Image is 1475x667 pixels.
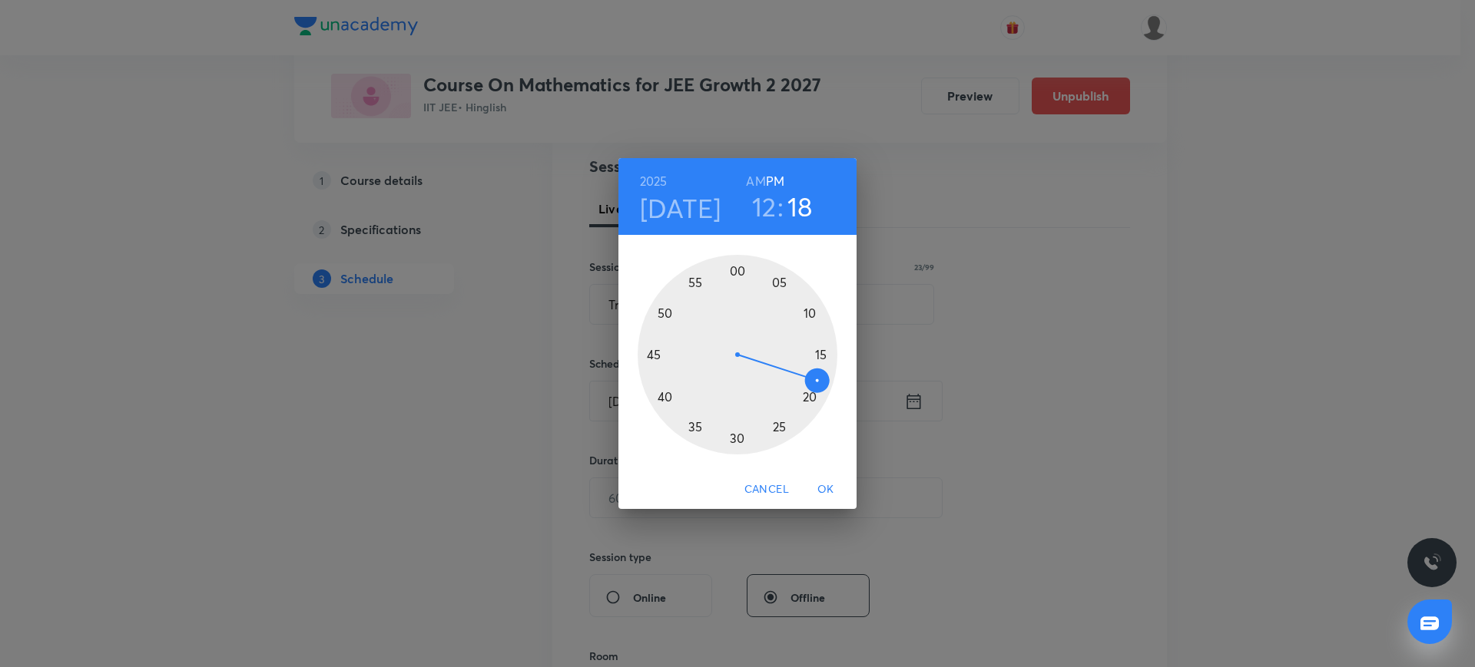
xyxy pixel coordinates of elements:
[766,170,784,192] button: PM
[640,170,668,192] button: 2025
[801,475,850,504] button: OK
[744,480,789,499] span: Cancel
[752,190,777,223] button: 12
[640,192,721,224] button: [DATE]
[738,475,795,504] button: Cancel
[746,170,765,192] button: AM
[807,480,844,499] span: OK
[787,190,813,223] button: 18
[777,190,784,223] h3: :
